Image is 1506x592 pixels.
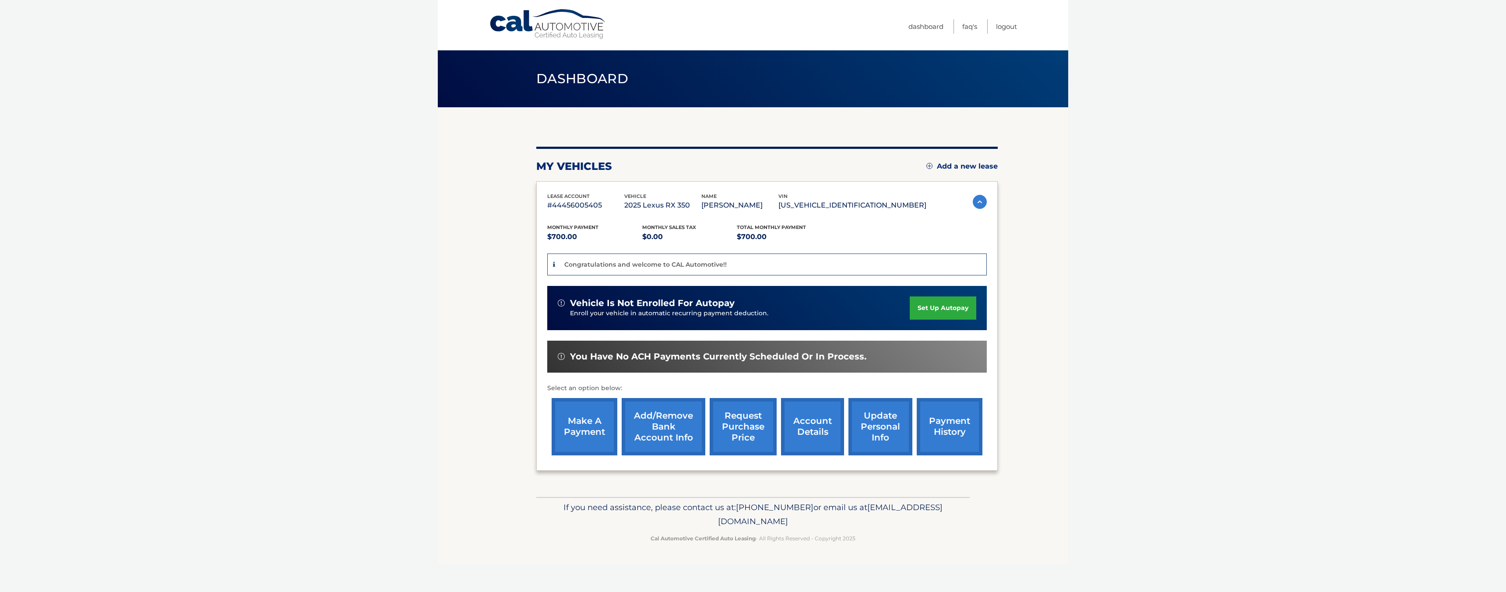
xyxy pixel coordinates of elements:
[542,534,964,543] p: - All Rights Reserved - Copyright 2025
[736,502,813,512] span: [PHONE_NUMBER]
[558,353,565,360] img: alert-white.svg
[564,261,727,268] p: Congratulations and welcome to CAL Automotive!!
[547,383,987,394] p: Select an option below:
[962,19,977,34] a: FAQ's
[737,224,806,230] span: Total Monthly Payment
[926,163,932,169] img: add.svg
[570,351,866,362] span: You have no ACH payments currently scheduled or in process.
[701,193,717,199] span: name
[570,309,910,318] p: Enroll your vehicle in automatic recurring payment deduction.
[547,199,624,211] p: #44456005405
[642,224,696,230] span: Monthly sales Tax
[624,199,701,211] p: 2025 Lexus RX 350
[622,398,705,455] a: Add/Remove bank account info
[926,162,998,171] a: Add a new lease
[778,199,926,211] p: [US_VEHICLE_IDENTIFICATION_NUMBER]
[536,70,628,87] span: Dashboard
[547,224,598,230] span: Monthly Payment
[570,298,735,309] span: vehicle is not enrolled for autopay
[558,300,565,307] img: alert-white.svg
[547,231,642,243] p: $700.00
[996,19,1017,34] a: Logout
[642,231,737,243] p: $0.00
[489,9,607,40] a: Cal Automotive
[908,19,943,34] a: Dashboard
[710,398,777,455] a: request purchase price
[973,195,987,209] img: accordion-active.svg
[624,193,646,199] span: vehicle
[701,199,778,211] p: [PERSON_NAME]
[737,231,832,243] p: $700.00
[651,535,756,542] strong: Cal Automotive Certified Auto Leasing
[552,398,617,455] a: make a payment
[542,500,964,529] p: If you need assistance, please contact us at: or email us at
[910,296,976,320] a: set up autopay
[547,193,590,199] span: lease account
[917,398,982,455] a: payment history
[536,160,612,173] h2: my vehicles
[848,398,912,455] a: update personal info
[778,193,788,199] span: vin
[781,398,844,455] a: account details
